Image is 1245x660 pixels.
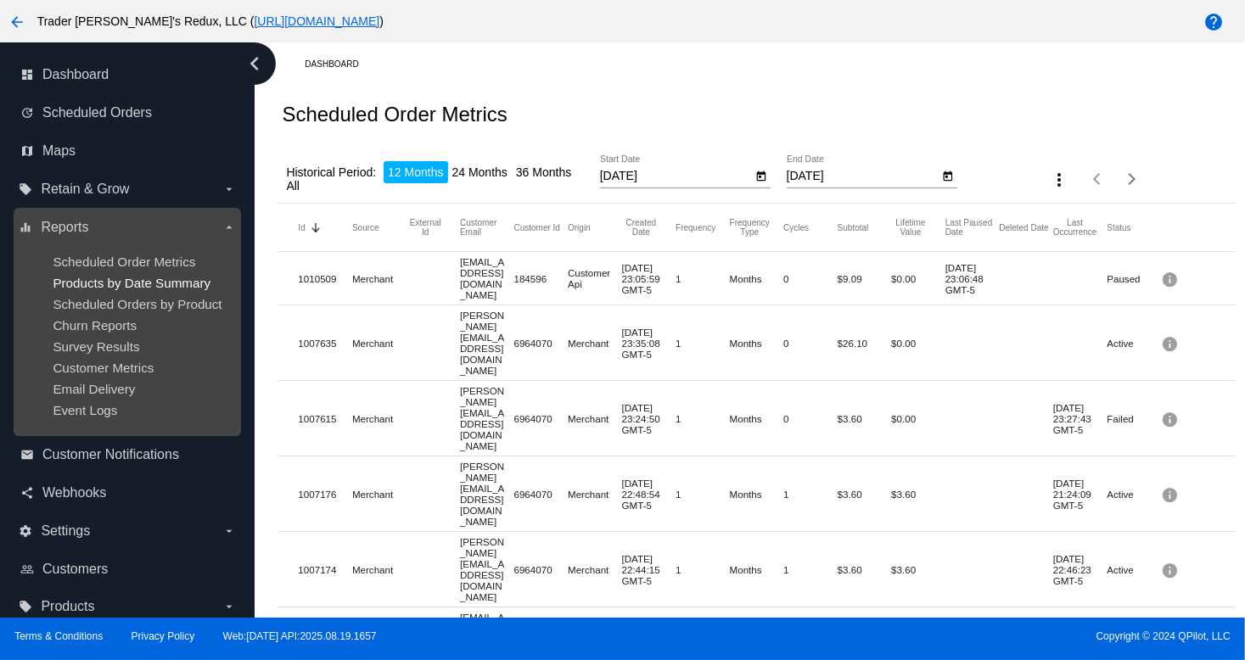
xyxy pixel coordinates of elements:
[730,409,784,428] mat-cell: Months
[305,51,373,77] a: Dashboard
[1107,484,1161,504] mat-cell: Active
[622,322,676,364] mat-cell: [DATE] 23:35:08 GMT-5
[19,600,32,613] i: local_offer
[53,254,195,269] a: Scheduled Order Metrics
[945,258,1000,299] mat-cell: [DATE] 23:06:48 GMT-5
[730,218,770,237] button: Change sorting for FrequencyType
[1107,409,1161,428] mat-cell: Failed
[20,144,34,158] i: map
[19,221,32,234] i: equalizer
[891,218,930,237] button: Change sorting for LifetimeValue
[730,269,784,288] mat-cell: Months
[568,409,622,428] mat-cell: Merchant
[1053,549,1108,590] mat-cell: [DATE] 22:46:23 GMT-5
[20,441,236,468] a: email Customer Notifications
[568,333,622,353] mat-cell: Merchant
[460,532,514,607] mat-cell: [PERSON_NAME][EMAIL_ADDRESS][DOMAIN_NAME]
[53,276,210,290] a: Products by Date Summary
[1161,557,1181,583] mat-icon: info
[42,447,179,462] span: Customer Notifications
[783,409,838,428] mat-cell: 0
[891,409,945,428] mat-cell: $0.00
[53,297,222,311] a: Scheduled Orders by Product
[37,14,384,28] span: Trader [PERSON_NAME]'s Redux, LLC ( )
[730,560,784,579] mat-cell: Months
[676,560,730,579] mat-cell: 1
[53,339,139,354] span: Survey Results
[282,103,507,126] h2: Scheduled Order Metrics
[568,223,622,232] mat-header-cell: Origin
[676,222,715,232] button: Change sorting for Frequency
[676,333,730,353] mat-cell: 1
[42,485,106,501] span: Webhooks
[20,556,236,583] a: people_outline Customers
[622,613,676,655] mat-cell: [DATE] 16:37:45 GMT-5
[448,161,512,183] li: 24 Months
[241,50,268,77] i: chevron_left
[41,182,129,197] span: Retain & Grow
[1161,406,1181,432] mat-icon: info
[222,182,236,196] i: arrow_drop_down
[1161,330,1181,356] mat-icon: info
[1107,333,1161,353] mat-cell: Active
[460,381,514,456] mat-cell: [PERSON_NAME][EMAIL_ADDRESS][DOMAIN_NAME]
[53,361,154,375] a: Customer Metrics
[622,473,676,515] mat-cell: [DATE] 22:48:54 GMT-5
[622,398,676,439] mat-cell: [DATE] 23:24:50 GMT-5
[891,484,945,504] mat-cell: $3.60
[53,382,135,396] a: Email Delivery
[838,409,892,428] mat-cell: $3.60
[352,333,407,353] mat-cell: Merchant
[41,599,94,614] span: Products
[838,269,892,288] mat-cell: $9.09
[406,218,445,237] button: Change sorting for OriginalExternalId
[891,333,945,353] mat-cell: $0.00
[53,403,117,417] a: Event Logs
[1049,170,1069,190] mat-icon: more_vert
[53,318,137,333] a: Churn Reports
[352,269,407,288] mat-cell: Merchant
[1107,222,1130,232] button: Change sorting for Status
[298,333,352,353] mat-cell: 1007635
[600,170,753,183] input: Start Date
[512,161,575,183] li: 36 Months
[514,484,569,504] mat-cell: 6964070
[298,269,352,288] mat-cell: 1010509
[753,166,771,184] button: Open calendar
[298,560,352,579] mat-cell: 1007174
[514,333,569,353] mat-cell: 6964070
[282,161,380,183] li: Historical Period:
[222,221,236,234] i: arrow_drop_down
[222,524,236,538] i: arrow_drop_down
[42,67,109,82] span: Dashboard
[1053,473,1108,515] mat-cell: [DATE] 21:24:09 GMT-5
[460,456,514,531] mat-cell: [PERSON_NAME][EMAIL_ADDRESS][DOMAIN_NAME]
[42,562,108,577] span: Customers
[460,218,514,237] mat-header-cell: Customer Email
[20,486,34,500] i: share
[1053,218,1097,237] button: Change sorting for LastOccurrenceUtc
[132,630,195,642] a: Privacy Policy
[838,222,869,232] button: Change sorting for Subtotal
[676,269,730,288] mat-cell: 1
[1161,481,1181,507] mat-icon: info
[20,61,236,88] a: dashboard Dashboard
[1161,266,1181,292] mat-icon: info
[384,161,447,183] li: 12 Months
[945,218,1000,237] mat-header-cell: Last Paused Date
[568,484,622,504] mat-cell: Merchant
[42,105,152,120] span: Scheduled Orders
[20,137,236,165] a: map Maps
[19,182,32,196] i: local_offer
[352,223,407,232] mat-header-cell: Source
[460,607,514,660] mat-cell: [EMAIL_ADDRESS][DOMAIN_NAME]
[1203,12,1224,32] mat-icon: help
[514,409,569,428] mat-cell: 6964070
[730,484,784,504] mat-cell: Months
